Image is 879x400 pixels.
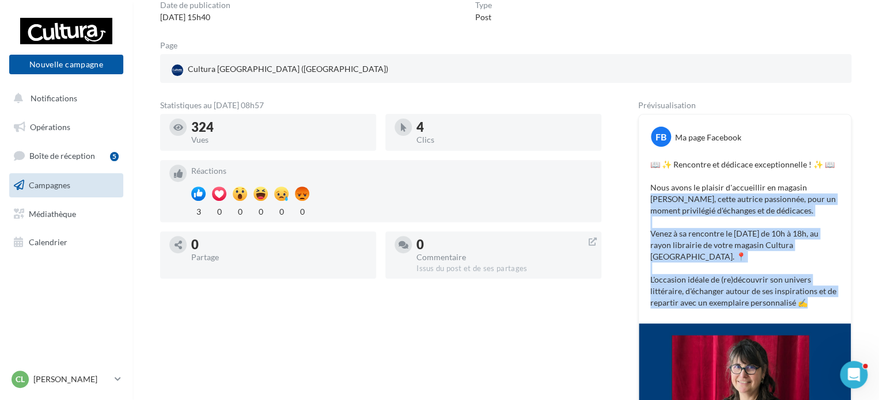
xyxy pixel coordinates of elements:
div: FB [651,127,671,147]
div: Ma page Facebook [675,132,741,143]
a: Cl [PERSON_NAME] [9,368,123,390]
div: Réactions [191,167,592,175]
span: Opérations [30,122,70,132]
div: 0 [295,204,309,218]
a: Opérations [7,115,126,139]
div: Cultura [GEOGRAPHIC_DATA] ([GEOGRAPHIC_DATA]) [169,61,391,78]
div: 324 [191,121,367,134]
p: [PERSON_NAME] [33,374,110,385]
span: Cl [16,374,25,385]
button: Nouvelle campagne [9,55,123,74]
div: Commentaire [416,253,592,261]
p: 📖 ✨ Rencontre et dédicace exceptionnelle ! ✨ 📖 Nous avons le plaisir d'accueillir en magasin [PER... [650,159,839,308]
div: Vues [191,136,367,144]
div: 0 [212,204,226,218]
span: Campagnes [29,180,70,190]
span: Calendrier [29,237,67,247]
a: Médiathèque [7,202,126,226]
div: 0 [274,204,289,218]
div: Date de publication [160,1,230,9]
div: Page [160,41,187,49]
button: Notifications [7,86,121,111]
div: Post [475,12,492,23]
div: Prévisualisation [638,101,851,109]
div: Type [475,1,492,9]
a: Campagnes [7,173,126,197]
div: 4 [416,121,592,134]
div: Issus du post et de ses partages [416,264,592,274]
div: 0 [191,238,367,251]
div: [DATE] 15h40 [160,12,230,23]
div: 5 [110,152,119,161]
span: Boîte de réception [29,151,95,161]
div: 0 [233,204,247,218]
span: Médiathèque [29,208,76,218]
a: Cultura [GEOGRAPHIC_DATA] ([GEOGRAPHIC_DATA]) [169,61,393,78]
div: 0 [253,204,268,218]
div: 0 [416,238,592,251]
span: Notifications [31,93,77,103]
div: Clics [416,136,592,144]
div: Statistiques au [DATE] 08h57 [160,101,601,109]
a: Boîte de réception5 [7,143,126,168]
iframe: Intercom live chat [840,361,867,388]
div: Partage [191,253,367,261]
div: 3 [191,204,206,218]
a: Calendrier [7,230,126,254]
